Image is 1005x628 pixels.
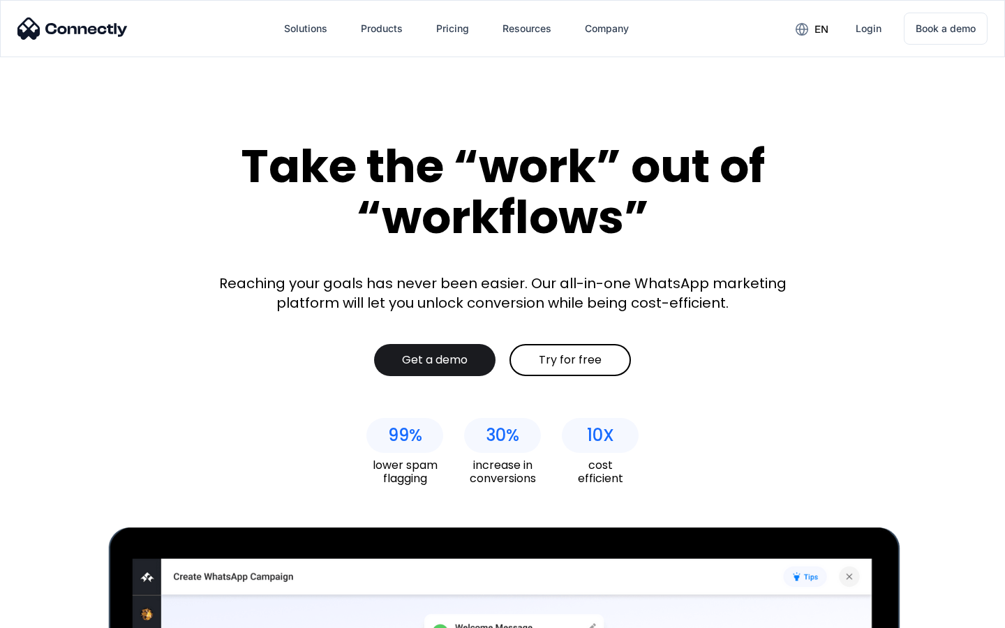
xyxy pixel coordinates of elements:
[361,19,403,38] div: Products
[402,353,468,367] div: Get a demo
[436,19,469,38] div: Pricing
[587,426,614,445] div: 10X
[904,13,988,45] a: Book a demo
[188,141,817,242] div: Take the “work” out of “workflows”
[562,458,639,485] div: cost efficient
[366,458,443,485] div: lower spam flagging
[486,426,519,445] div: 30%
[388,426,422,445] div: 99%
[856,19,881,38] div: Login
[209,274,796,313] div: Reaching your goals has never been easier. Our all-in-one WhatsApp marketing platform will let yo...
[585,19,629,38] div: Company
[28,604,84,623] ul: Language list
[539,353,602,367] div: Try for free
[425,12,480,45] a: Pricing
[509,344,631,376] a: Try for free
[374,344,496,376] a: Get a demo
[284,19,327,38] div: Solutions
[464,458,541,485] div: increase in conversions
[844,12,893,45] a: Login
[17,17,128,40] img: Connectly Logo
[502,19,551,38] div: Resources
[814,20,828,39] div: en
[14,604,84,623] aside: Language selected: English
